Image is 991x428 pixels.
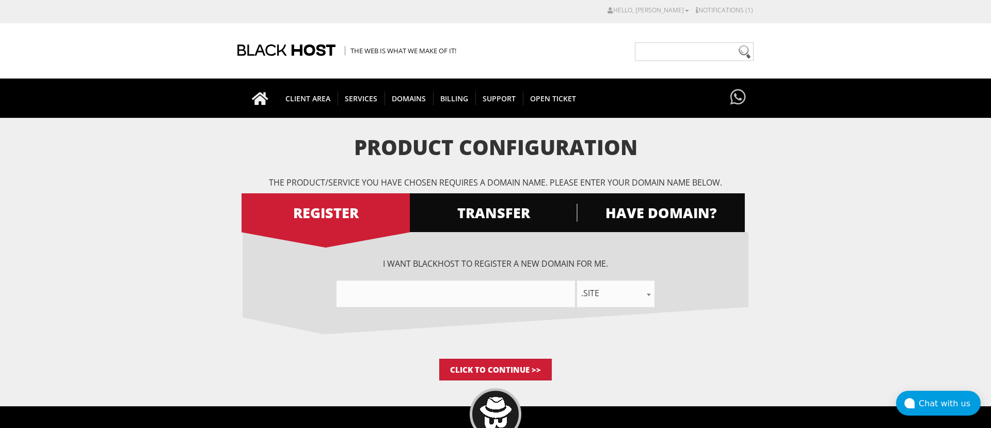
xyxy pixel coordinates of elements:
h1: Product Configuration [243,136,748,159]
a: Go to homepage [242,79,279,118]
div: Chat with us [919,399,981,408]
a: Support [475,79,523,118]
a: Hello, [PERSON_NAME] [608,6,689,14]
a: Open Ticket [523,79,583,118]
span: CLIENT AREA [278,91,338,105]
span: REGISTER [242,204,410,222]
input: Click to Continue >> [439,359,552,380]
a: Billing [433,79,476,118]
a: HAVE DOMAIN? [577,193,745,232]
span: The Web is what we make of it! [345,46,456,55]
a: Notifications (1) [696,6,753,14]
span: .site [577,286,654,300]
span: Billing [433,91,476,105]
a: CLIENT AREA [278,79,338,118]
span: .site [577,281,654,307]
span: HAVE DOMAIN? [577,204,745,222]
a: TRANSFER [409,193,577,232]
a: Domains [385,79,434,118]
span: TRANSFER [409,204,577,222]
a: REGISTER [242,193,410,232]
div: I want BlackHOST to register a new domain for me. [243,258,748,307]
a: SERVICES [338,79,385,118]
button: Chat with us [896,391,981,416]
span: Domains [385,91,434,105]
p: The product/service you have chosen requires a domain name. Please enter your domain name below. [243,177,748,188]
input: Need help? [635,42,754,61]
a: Have questions? [728,79,748,117]
span: Open Ticket [523,91,583,105]
span: SERVICES [338,91,385,105]
span: Support [475,91,523,105]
